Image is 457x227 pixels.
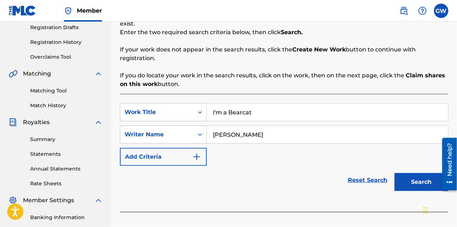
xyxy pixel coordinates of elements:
[125,108,189,117] div: Work Title
[23,69,51,78] span: Matching
[400,6,408,15] img: search
[397,4,411,18] a: Public Search
[30,87,103,95] a: Matching Tool
[30,165,103,173] a: Annual Statements
[120,103,448,195] form: Search Form
[292,46,346,53] strong: Create New Work
[30,38,103,46] a: Registration History
[415,4,430,18] div: Help
[23,118,50,127] span: Royalties
[64,6,73,15] img: Top Rightsholder
[434,4,448,18] div: User Menu
[23,196,74,205] span: Member Settings
[281,29,303,36] strong: Search.
[30,180,103,187] a: Rate Sheets
[120,148,207,166] button: Add Criteria
[9,5,36,16] img: MLC Logo
[9,196,17,205] img: Member Settings
[30,102,103,109] a: Match History
[395,173,448,191] button: Search
[9,69,18,78] img: Matching
[30,136,103,143] a: Summary
[77,6,102,15] span: Member
[120,45,448,63] p: If your work does not appear in the search results, click the button to continue with registration.
[423,200,428,221] div: Drag
[30,214,103,221] a: Banking Information
[9,118,17,127] img: Royalties
[94,196,103,205] img: expand
[344,172,391,188] a: Reset Search
[421,192,457,227] iframe: Chat Widget
[192,153,201,161] img: 9d2ae6d4665cec9f34b9.svg
[94,69,103,78] img: expand
[30,53,103,61] a: Overclaims Tool
[94,118,103,127] img: expand
[418,6,427,15] img: help
[30,24,103,31] a: Registration Drafts
[120,71,448,88] p: If you do locate your work in the search results, click on the work, then on the next page, click...
[437,135,457,193] iframe: Resource Center
[30,150,103,158] a: Statements
[120,28,448,37] p: Enter the two required search criteria below, then click
[125,130,189,139] div: Writer Name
